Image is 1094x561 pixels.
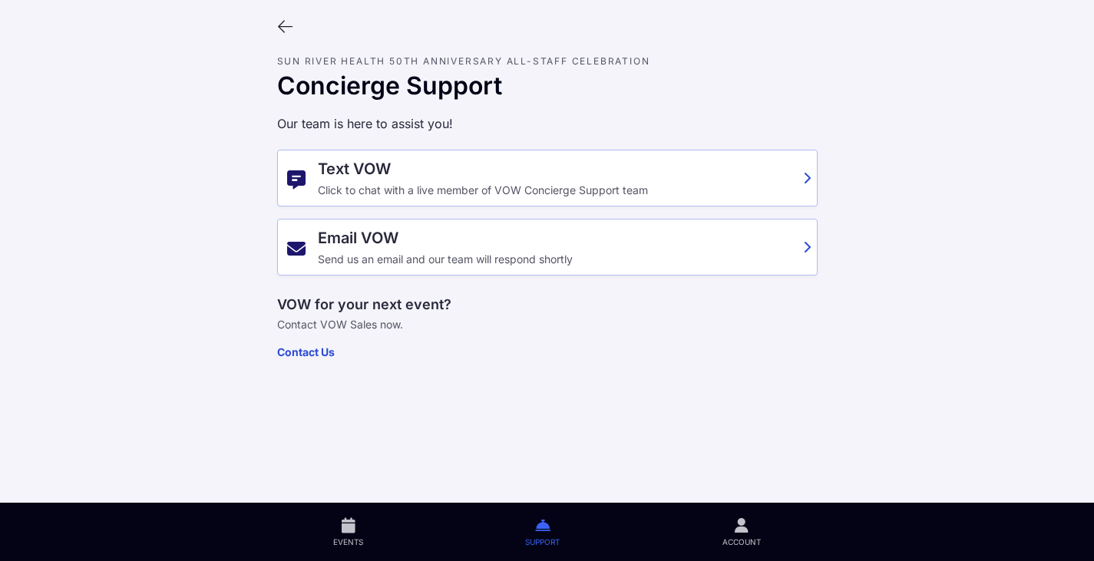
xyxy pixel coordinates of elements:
div: Sun River Health 50th Anniversary All-Staff Celebration [277,57,818,65]
a: Account [641,503,841,561]
a: Contact Us [277,345,335,358]
span: Support [525,536,560,547]
div: Text VOW [318,160,794,178]
div: Email VOW [318,229,794,247]
div: Send us an email and our team will respond shortly [318,253,794,266]
span: Events [333,536,363,547]
a: Support [445,503,641,561]
div: Click to chat with a live member of VOW Concierge Support team [318,184,794,196]
p: VOW for your next event? [277,294,818,315]
span: Account [722,536,761,547]
p: Contact VOW Sales now. [277,318,818,331]
p: Our team is here to assist you! [277,116,818,131]
a: Events [253,503,445,561]
div: Concierge Support [277,71,818,101]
